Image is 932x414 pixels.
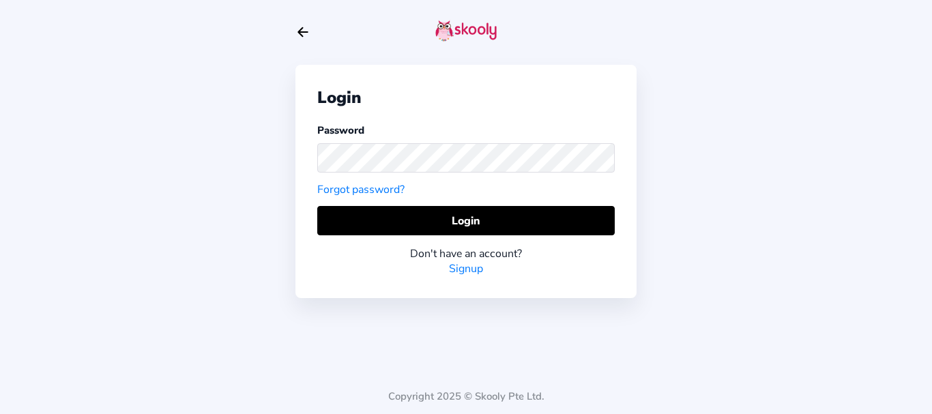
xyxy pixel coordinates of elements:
button: Login [317,206,615,235]
div: Login [317,87,615,108]
ion-icon: eye outline [594,151,609,165]
button: eye outlineeye off outline [594,151,615,165]
div: Don't have an account? [317,246,615,261]
a: Forgot password? [317,182,405,197]
img: skooly-logo.png [435,20,497,42]
label: Password [317,123,364,137]
button: arrow back outline [295,25,310,40]
a: Signup [449,261,483,276]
